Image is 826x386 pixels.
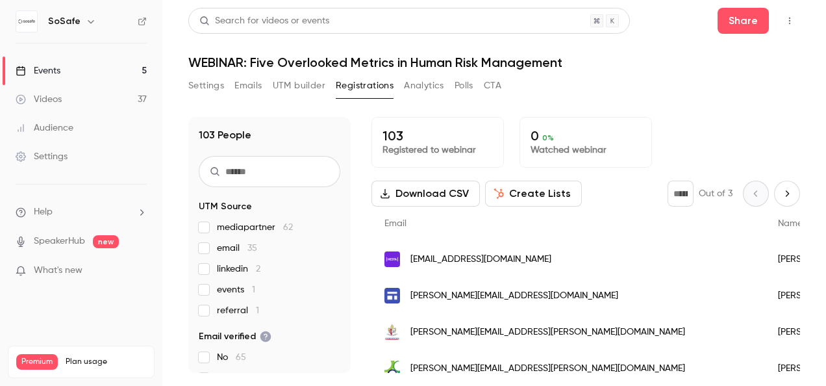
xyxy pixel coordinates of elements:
button: Polls [455,75,473,96]
button: Emails [234,75,262,96]
span: UTM Source [199,200,252,213]
span: 1 [256,306,259,315]
h6: SoSafe [48,15,81,28]
span: [PERSON_NAME][EMAIL_ADDRESS][PERSON_NAME][DOMAIN_NAME] [410,362,685,376]
p: 0 [531,128,641,144]
span: events [217,283,255,296]
p: Registered to webinar [382,144,493,157]
span: 0 % [542,133,554,142]
img: SoSafe [16,11,37,32]
span: No [217,351,246,364]
button: Analytics [404,75,444,96]
p: Out of 3 [699,187,732,200]
img: overnewton.vic.edu.au [384,324,400,340]
span: 35 [247,244,257,253]
p: 103 [382,128,493,144]
span: 62 [283,223,293,232]
span: linkedin [217,263,260,276]
p: Watched webinar [531,144,641,157]
div: Events [16,64,60,77]
span: Help [34,205,53,219]
button: Download CSV [371,181,480,207]
button: Next page [774,181,800,207]
button: Create Lists [485,181,582,207]
iframe: Noticeable Trigger [131,265,147,277]
span: mediapartner [217,221,293,234]
button: Registrations [336,75,394,96]
span: 1 [252,285,255,294]
span: [PERSON_NAME][EMAIL_ADDRESS][DOMAIN_NAME] [410,289,618,303]
span: Plan usage [66,357,146,367]
span: new [93,235,119,248]
span: 2 [256,264,260,274]
div: Audience [16,122,73,135]
img: nbmphn.com.au [384,361,400,376]
button: Settings [188,75,224,96]
li: help-dropdown-opener [16,205,147,219]
img: ferrets.net [384,288,400,303]
img: hesta.com.au [384,251,400,267]
div: Settings [16,150,68,163]
span: Yes [217,372,248,385]
div: Videos [16,93,62,106]
h1: 103 People [199,127,251,143]
span: email [217,242,257,255]
h1: WEBINAR: Five Overlooked Metrics in Human Risk Management [188,55,800,70]
button: CTA [484,75,501,96]
button: Share [718,8,769,34]
button: UTM builder [273,75,325,96]
span: Email verified [199,330,271,343]
span: Name [778,219,803,228]
span: Premium [16,354,58,370]
span: 65 [236,353,246,362]
span: What's new [34,264,82,277]
a: SpeakerHub [34,235,85,248]
span: [EMAIL_ADDRESS][DOMAIN_NAME] [410,253,551,266]
span: [PERSON_NAME][EMAIL_ADDRESS][PERSON_NAME][DOMAIN_NAME] [410,326,685,339]
span: Email [384,219,407,228]
div: Search for videos or events [199,14,329,28]
span: referral [217,304,259,317]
